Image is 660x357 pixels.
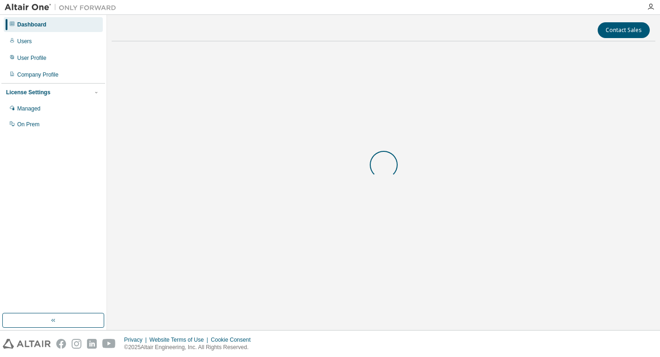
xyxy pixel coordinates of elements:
button: Contact Sales [598,22,650,38]
div: Dashboard [17,21,47,28]
img: altair_logo.svg [3,339,51,349]
div: User Profile [17,54,47,62]
div: Website Terms of Use [149,336,211,344]
div: License Settings [6,89,50,96]
div: Company Profile [17,71,59,78]
img: youtube.svg [102,339,116,349]
img: facebook.svg [56,339,66,349]
p: © 2025 Altair Engineering, Inc. All Rights Reserved. [124,344,256,351]
div: Managed [17,105,40,112]
div: Cookie Consent [211,336,256,344]
img: linkedin.svg [87,339,97,349]
img: instagram.svg [72,339,81,349]
div: On Prem [17,121,40,128]
img: Altair One [5,3,121,12]
div: Users [17,38,32,45]
div: Privacy [124,336,149,344]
